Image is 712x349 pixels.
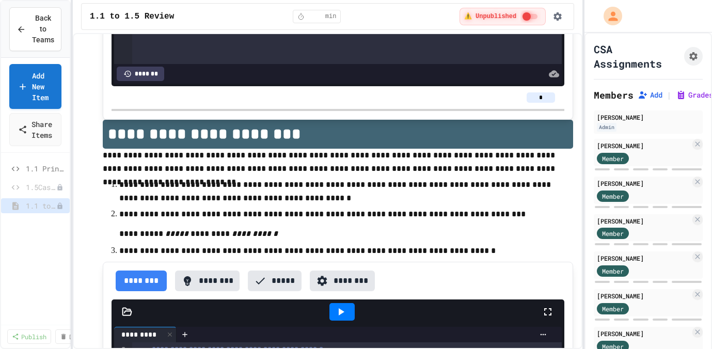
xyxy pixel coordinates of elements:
[602,229,624,238] span: Member
[7,329,51,344] a: Publish
[594,42,680,71] h1: CSA Assignments
[597,123,616,132] div: Admin
[26,163,66,174] span: 1.1 Printing
[9,113,61,146] a: Share Items
[26,200,56,211] span: 1.1 to 1.5 Review
[667,89,672,101] span: |
[56,202,64,210] div: Unpublished
[55,329,96,344] a: Delete
[597,253,690,263] div: [PERSON_NAME]
[597,113,700,122] div: [PERSON_NAME]
[597,216,690,226] div: [PERSON_NAME]
[464,12,517,21] span: ⚠️ Unpublished
[597,141,690,150] div: [PERSON_NAME]
[32,13,54,45] span: Back to Teams
[594,88,634,102] h2: Members
[597,179,690,188] div: [PERSON_NAME]
[597,291,690,300] div: [PERSON_NAME]
[9,7,61,51] button: Back to Teams
[638,90,662,100] button: Add
[597,329,690,338] div: [PERSON_NAME]
[325,12,337,21] span: min
[602,266,624,276] span: Member
[26,182,56,193] span: 1.5Casting
[9,64,61,109] a: Add New Item
[602,304,624,313] span: Member
[602,154,624,163] span: Member
[684,47,703,66] button: Assignment Settings
[459,8,546,25] div: ⚠️ Students cannot see this content! Click the toggle to publish it and make it visible to your c...
[602,192,624,201] span: Member
[90,10,174,23] span: 1.1 to 1.5 Review
[56,184,64,191] div: Unpublished
[593,4,625,28] div: My Account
